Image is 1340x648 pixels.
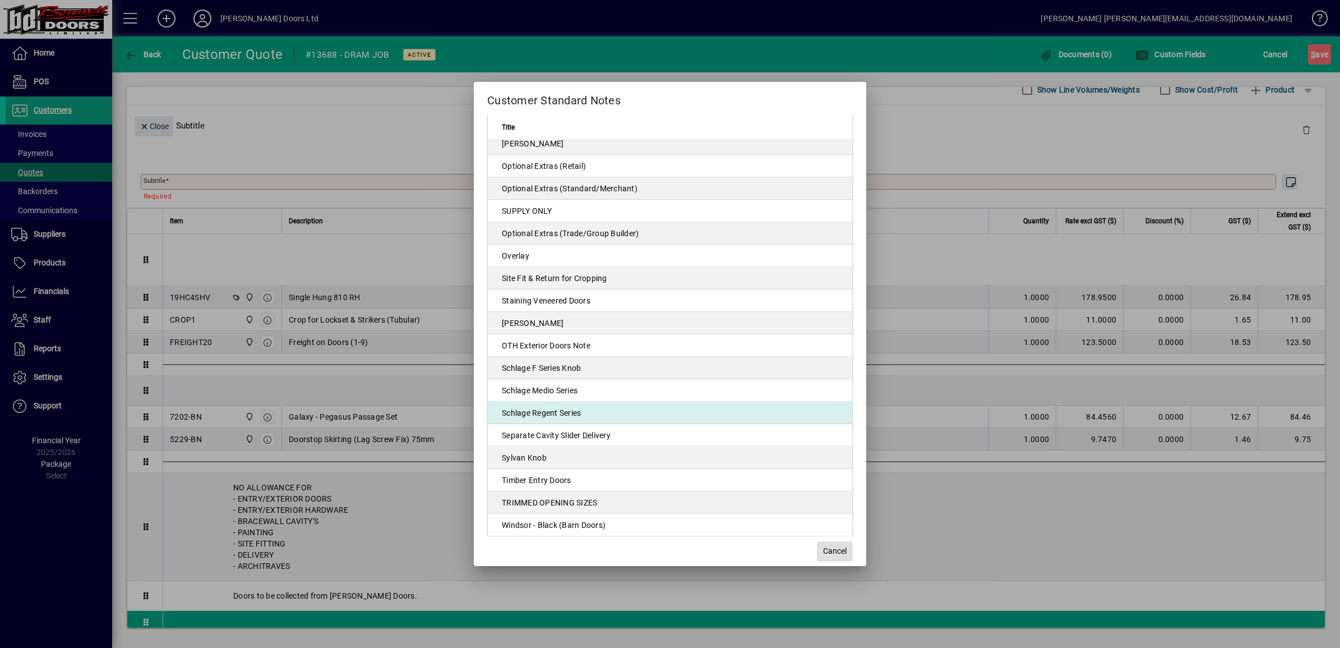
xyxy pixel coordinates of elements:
[502,121,515,134] span: Title
[488,514,852,536] td: Windsor - Black (Barn Doors)
[488,402,852,424] td: Schlage Regent Series
[488,267,852,289] td: Site Fit & Return for Cropping
[488,491,852,514] td: TRIMMED OPENING SIZES
[488,289,852,312] td: Staining Veneered Doors
[488,334,852,357] td: OTH Exterior Doors Note
[488,312,852,334] td: [PERSON_NAME]
[488,132,852,155] td: [PERSON_NAME]
[488,177,852,200] td: Optional Extras (Standard/Merchant)
[488,245,852,267] td: Overlay
[817,541,853,562] button: Cancel
[823,545,847,557] span: Cancel
[488,424,852,447] td: Separate Cavity Slider Delivery
[488,447,852,469] td: Sylvan Knob
[488,222,852,245] td: Optional Extras (Trade/Group Builder)
[488,357,852,379] td: Schlage F Series Knob
[488,469,852,491] td: Timber Entry Doors
[488,379,852,402] td: Schlage Medio Series
[488,200,852,222] td: SUPPLY ONLY
[474,82,866,114] h2: Customer Standard Notes
[488,155,852,177] td: Optional Extras (Retail)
